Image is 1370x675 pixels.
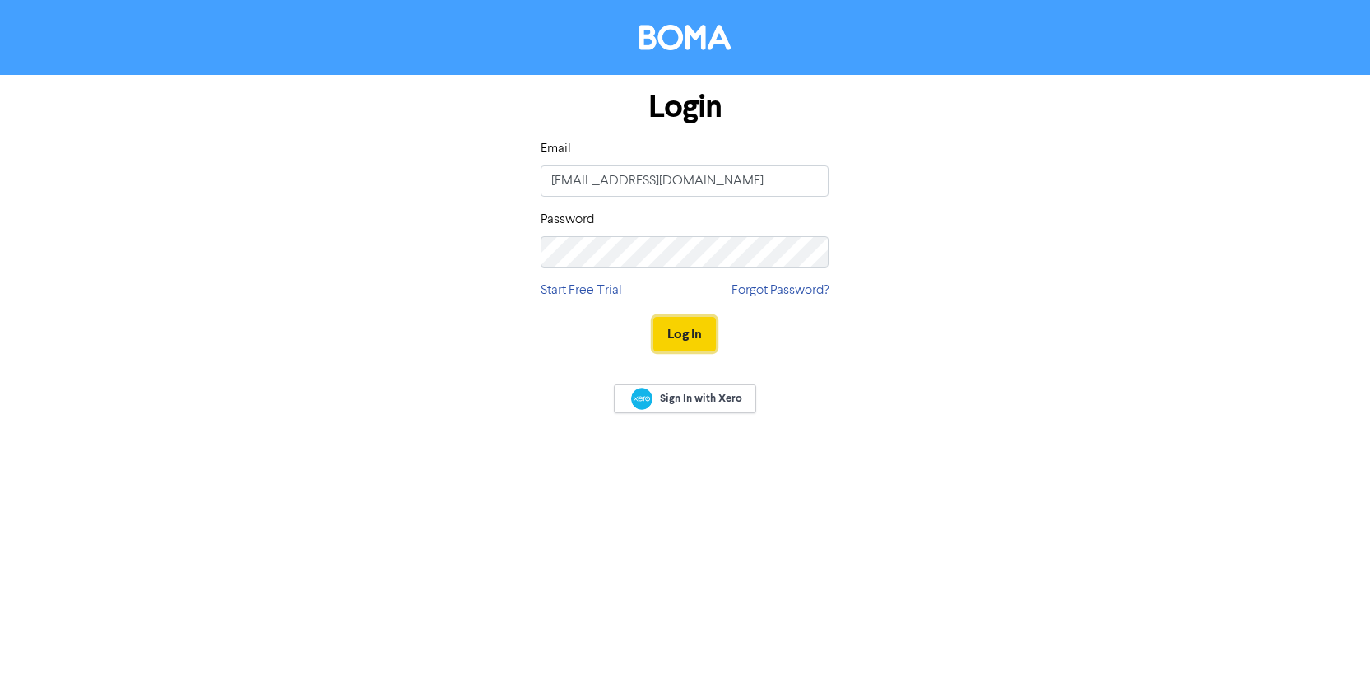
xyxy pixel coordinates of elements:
[660,391,742,406] span: Sign In with Xero
[541,210,594,230] label: Password
[541,88,829,126] h1: Login
[541,139,571,159] label: Email
[541,281,622,300] a: Start Free Trial
[639,25,731,50] img: BOMA Logo
[653,317,716,351] button: Log In
[614,384,755,413] a: Sign In with Xero
[631,388,652,410] img: Xero logo
[731,281,829,300] a: Forgot Password?
[1288,596,1370,675] iframe: Chat Widget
